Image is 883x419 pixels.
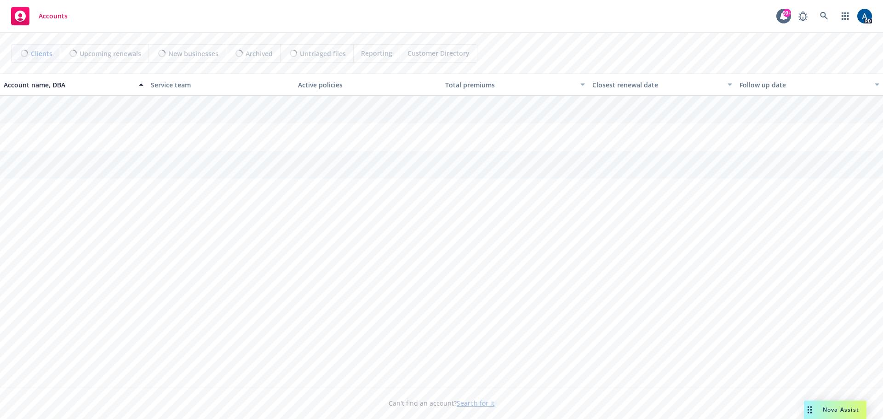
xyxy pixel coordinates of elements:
[31,49,52,58] span: Clients
[80,49,141,58] span: Upcoming renewals
[783,9,791,17] div: 99+
[147,74,294,96] button: Service team
[441,74,589,96] button: Total premiums
[298,80,438,90] div: Active policies
[740,80,869,90] div: Follow up date
[836,7,854,25] a: Switch app
[736,74,883,96] button: Follow up date
[445,80,575,90] div: Total premiums
[804,401,866,419] button: Nova Assist
[4,80,133,90] div: Account name, DBA
[794,7,812,25] a: Report a Bug
[246,49,273,58] span: Archived
[389,398,494,408] span: Can't find an account?
[361,48,392,58] span: Reporting
[168,49,218,58] span: New businesses
[589,74,736,96] button: Closest renewal date
[804,401,815,419] div: Drag to move
[39,12,68,20] span: Accounts
[7,3,71,29] a: Accounts
[294,74,441,96] button: Active policies
[457,399,494,408] a: Search for it
[407,48,470,58] span: Customer Directory
[815,7,833,25] a: Search
[592,80,722,90] div: Closest renewal date
[857,9,872,23] img: photo
[151,80,291,90] div: Service team
[823,406,859,413] span: Nova Assist
[300,49,346,58] span: Untriaged files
